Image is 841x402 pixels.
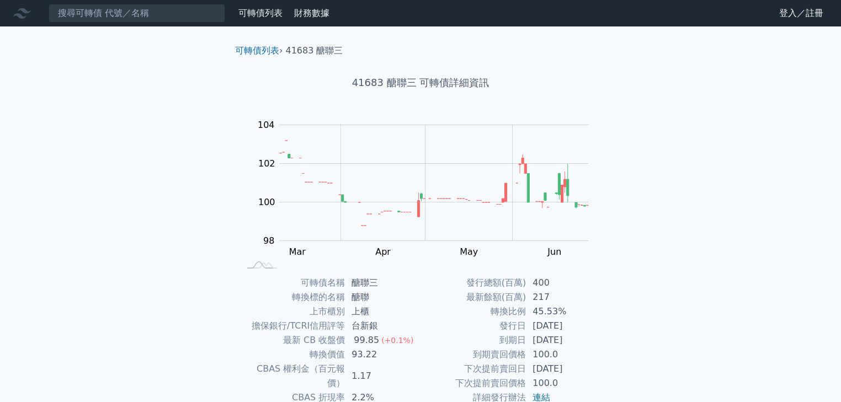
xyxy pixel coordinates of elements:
li: › [235,44,283,57]
tspan: May [460,246,478,257]
a: 可轉債列表 [235,45,279,56]
td: 93.22 [345,347,420,362]
tspan: Apr [375,246,391,257]
input: 搜尋可轉債 代號／名稱 [49,4,225,23]
h1: 41683 醣聯三 可轉債詳細資訊 [226,75,615,90]
td: 1.17 [345,362,420,390]
td: 醣聯三 [345,276,420,290]
td: 轉換標的名稱 [239,290,345,304]
td: 最新餘額(百萬) [420,290,526,304]
tspan: 100 [258,197,275,207]
td: 100.0 [526,376,602,390]
div: 99.85 [352,333,381,347]
td: 100.0 [526,347,602,362]
td: 下次提前賣回價格 [420,376,526,390]
td: [DATE] [526,319,602,333]
td: 45.53% [526,304,602,319]
li: 41683 醣聯三 [286,44,343,57]
a: 財務數據 [294,8,329,18]
td: 上櫃 [345,304,420,319]
td: 到期賣回價格 [420,347,526,362]
td: 醣聯 [345,290,420,304]
td: CBAS 權利金（百元報價） [239,362,345,390]
td: 可轉債名稱 [239,276,345,290]
td: 最新 CB 收盤價 [239,333,345,347]
td: 轉換比例 [420,304,526,319]
g: Chart [252,120,605,257]
tspan: 102 [258,158,275,169]
td: [DATE] [526,333,602,347]
td: 上市櫃別 [239,304,345,319]
tspan: 98 [263,235,274,246]
td: 下次提前賣回日 [420,362,526,376]
td: 擔保銀行/TCRI信用評等 [239,319,345,333]
td: 400 [526,276,602,290]
td: [DATE] [526,362,602,376]
span: (+0.1%) [381,336,413,345]
tspan: Jun [547,246,561,257]
tspan: Mar [289,246,306,257]
td: 發行日 [420,319,526,333]
td: 發行總額(百萬) [420,276,526,290]
tspan: 104 [258,120,275,130]
a: 可轉債列表 [238,8,283,18]
td: 轉換價值 [239,347,345,362]
td: 台新銀 [345,319,420,333]
a: 登入／註冊 [770,4,832,22]
td: 217 [526,290,602,304]
td: 到期日 [420,333,526,347]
